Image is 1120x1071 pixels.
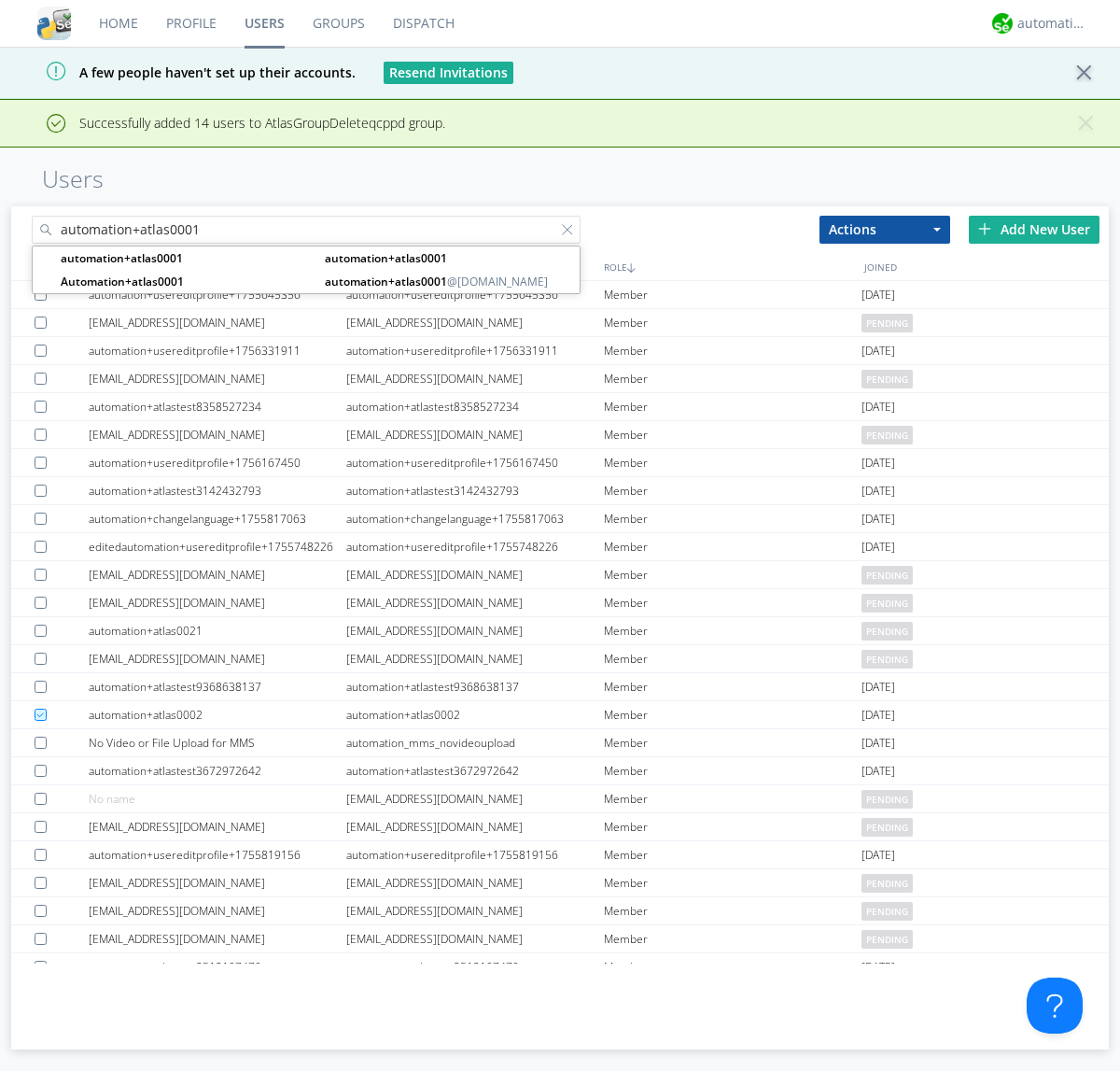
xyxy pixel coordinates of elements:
[61,274,184,289] strong: Automation+atlas0001
[346,729,604,756] div: automation_mms_novideoupload
[11,869,1109,897] a: [EMAIL_ADDRESS][DOMAIN_NAME][EMAIL_ADDRESS][DOMAIN_NAME]Memberpending
[89,925,346,952] div: [EMAIL_ADDRESS][DOMAIN_NAME]
[604,897,861,924] div: Member
[325,273,575,290] span: @[DOMAIN_NAME]
[604,869,861,896] div: Member
[11,589,1109,617] a: [EMAIL_ADDRESS][DOMAIN_NAME][EMAIL_ADDRESS][DOMAIN_NAME]Memberpending
[861,393,895,421] span: [DATE]
[89,617,346,644] div: automation+atlas0021
[37,7,71,40] img: cddb5a64eb264b2086981ab96f4c1ba7
[346,869,604,896] div: [EMAIL_ADDRESS][DOMAIN_NAME]
[89,791,135,807] span: No name
[89,505,346,532] div: automation+changelanguage+1755817063
[89,309,346,336] div: [EMAIL_ADDRESS][DOMAIN_NAME]
[346,841,604,868] div: automation+usereditprofile+1755819156
[861,729,895,757] span: [DATE]
[11,365,1109,393] a: [EMAIL_ADDRESS][DOMAIN_NAME][EMAIL_ADDRESS][DOMAIN_NAME]Memberpending
[89,729,346,756] div: No Video or File Upload for MMS
[861,449,895,477] span: [DATE]
[861,281,895,309] span: [DATE]
[11,953,1109,981] a: automation+atlastest2512107470automation+atlastest2512107470Member[DATE]
[11,701,1109,729] a: automation+atlas0002automation+atlas0002Member[DATE]
[604,365,861,392] div: Member
[604,477,861,504] div: Member
[11,449,1109,477] a: automation+usereditprofile+1756167450automation+usereditprofile+1756167450Member[DATE]
[346,449,604,476] div: automation+usereditprofile+1756167450
[346,533,604,560] div: automation+usereditprofile+1755748226
[860,253,1120,280] div: JOINED
[89,477,346,504] div: automation+atlastest3142432793
[604,701,861,728] div: Member
[11,505,1109,533] a: automation+changelanguage+1755817063automation+changelanguage+1755817063Member[DATE]
[346,673,604,700] div: automation+atlastest9368638137
[11,897,1109,925] a: [EMAIL_ADDRESS][DOMAIN_NAME][EMAIL_ADDRESS][DOMAIN_NAME]Memberpending
[89,337,346,364] div: automation+usereditprofile+1756331911
[325,250,447,266] strong: automation+atlas0001
[604,953,861,980] div: Member
[604,421,861,448] div: Member
[861,902,913,921] span: pending
[346,645,604,672] div: [EMAIL_ADDRESS][DOMAIN_NAME]
[89,365,346,392] div: [EMAIL_ADDRESS][DOMAIN_NAME]
[89,281,346,308] div: automation+usereditprofile+1755645356
[861,426,913,444] span: pending
[861,477,895,505] span: [DATE]
[89,673,346,700] div: automation+atlastest9368638137
[861,566,913,585] span: pending
[89,421,346,448] div: [EMAIL_ADDRESS][DOMAIN_NAME]
[346,757,604,784] div: automation+atlastest3672972642
[11,421,1109,449] a: [EMAIL_ADDRESS][DOMAIN_NAME][EMAIL_ADDRESS][DOMAIN_NAME]Memberpending
[11,813,1109,841] a: [EMAIL_ADDRESS][DOMAIN_NAME][EMAIL_ADDRESS][DOMAIN_NAME]Memberpending
[346,701,604,728] div: automation+atlas0002
[325,274,447,289] strong: automation+atlas0001
[861,818,913,837] span: pending
[604,505,861,532] div: Member
[861,790,913,809] span: pending
[11,841,1109,869] a: automation+usereditprofile+1755819156automation+usereditprofile+1755819156Member[DATE]
[861,650,913,669] span: pending
[604,589,861,616] div: Member
[346,897,604,924] div: [EMAIL_ADDRESS][DOMAIN_NAME]
[604,617,861,644] div: Member
[14,114,445,132] span: Successfully added 14 users to AtlasGroupDeleteqcppd group.
[861,594,913,613] span: pending
[89,701,346,728] div: automation+atlas0002
[11,645,1109,673] a: [EMAIL_ADDRESS][DOMAIN_NAME][EMAIL_ADDRESS][DOMAIN_NAME]Memberpending
[346,393,604,420] div: automation+atlastest8358527234
[969,216,1099,244] div: Add New User
[861,874,913,893] span: pending
[14,63,356,81] span: A few people haven't set up their accounts.
[89,841,346,868] div: automation+usereditprofile+1755819156
[11,393,1109,421] a: automation+atlastest8358527234automation+atlastest8358527234Member[DATE]
[11,729,1109,757] a: No Video or File Upload for MMSautomation_mms_novideouploadMember[DATE]
[11,337,1109,365] a: automation+usereditprofile+1756331911automation+usereditprofile+1756331911Member[DATE]
[861,505,895,533] span: [DATE]
[11,757,1109,785] a: automation+atlastest3672972642automation+atlastest3672972642Member[DATE]
[61,250,183,266] strong: automation+atlas0001
[819,216,950,244] button: Actions
[861,370,913,388] span: pending
[89,813,346,840] div: [EMAIL_ADDRESS][DOMAIN_NAME]
[992,13,1013,34] img: d2d01cd9b4174d08988066c6d424eccd
[346,505,604,532] div: automation+changelanguage+1755817063
[346,337,604,364] div: automation+usereditprofile+1756331911
[346,365,604,392] div: [EMAIL_ADDRESS][DOMAIN_NAME]
[604,757,861,784] div: Member
[604,673,861,700] div: Member
[11,477,1109,505] a: automation+atlastest3142432793automation+atlastest3142432793Member[DATE]
[346,925,604,952] div: [EMAIL_ADDRESS][DOMAIN_NAME]
[1027,978,1083,1034] iframe: Toggle Customer Support
[89,533,346,560] div: editedautomation+usereditprofile+1755748226
[89,953,346,980] div: automation+atlastest2512107470
[604,309,861,336] div: Member
[861,337,895,365] span: [DATE]
[11,533,1109,561] a: editedautomation+usereditprofile+1755748226automation+usereditprofile+1755748226Member[DATE]
[604,449,861,476] div: Member
[599,253,860,280] div: ROLE
[346,477,604,504] div: automation+atlastest3142432793
[861,701,895,729] span: [DATE]
[978,222,991,235] img: plus.svg
[11,673,1109,701] a: automation+atlastest9368638137automation+atlastest9368638137Member[DATE]
[604,393,861,420] div: Member
[604,281,861,308] div: Member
